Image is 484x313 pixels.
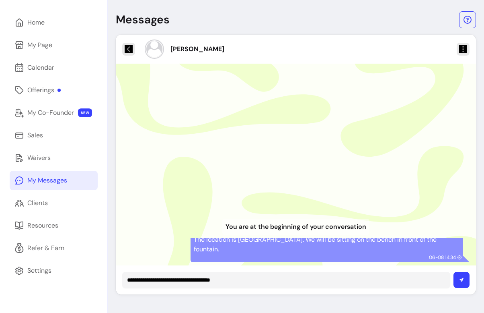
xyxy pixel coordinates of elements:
a: Resources [10,216,98,235]
a: My Co-Founder NEW [10,103,98,122]
a: Offerings [10,81,98,100]
div: Settings [27,266,51,276]
div: Resources [27,221,58,230]
a: Home [10,13,98,32]
div: Waivers [27,153,51,163]
img: ellipsis [459,45,467,53]
a: My Page [10,35,98,55]
div: My Co-Founder [27,108,74,118]
textarea: Message [127,276,445,284]
div: My Page [27,40,52,50]
a: Waivers [10,148,98,168]
div: Home [27,18,45,27]
a: My Messages [10,171,98,190]
div: The location is [GEOGRAPHIC_DATA]. We will be sitting on the bench in front of the fountain. [194,235,460,254]
a: Clients [10,193,98,213]
div: Clients [27,198,48,208]
span: NEW [78,108,92,117]
p: Messages [116,12,170,27]
div: 06-08 14:34 [429,254,456,261]
div: Refer & Earn [27,243,64,253]
img: avatar [146,41,162,57]
div: My Messages [27,176,67,185]
img: ellipsis [125,45,133,53]
div: You are at the beginning of your conversation [222,219,369,235]
div: Sales [27,131,43,140]
button: avatar [143,39,162,59]
div: [PERSON_NAME] [170,44,224,54]
a: Settings [10,261,98,280]
div: Offerings [27,85,61,95]
a: Refer & Earn [10,238,98,258]
a: Calendar [10,58,98,77]
div: Calendar [27,63,54,73]
a: Sales [10,126,98,145]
